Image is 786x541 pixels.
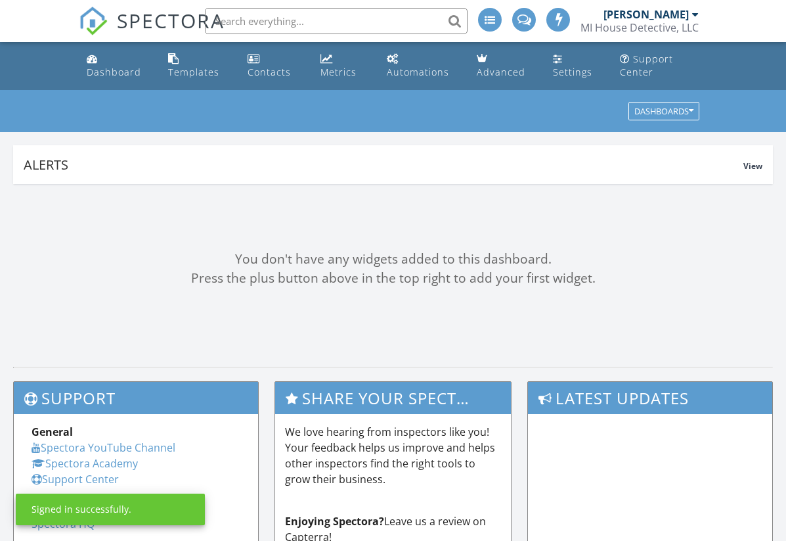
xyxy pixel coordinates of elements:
a: Spectora YouTube Channel [32,440,175,455]
h3: Support [14,382,258,414]
a: Settings [548,47,604,85]
div: [PERSON_NAME] [603,8,689,21]
div: Templates [168,66,219,78]
div: Advanced [477,66,525,78]
a: SPECTORA [79,18,225,45]
h3: Share Your Spectora Experience [275,382,512,414]
a: Support Center [32,472,119,486]
div: Contacts [248,66,291,78]
a: Dashboard [81,47,153,85]
div: Signed in successfully. [32,503,131,516]
a: Metrics [315,47,371,85]
a: Support Center [615,47,705,85]
span: View [743,160,762,172]
a: Templates [163,47,231,85]
span: SPECTORA [117,7,225,34]
div: Dashboard [87,66,141,78]
img: The Best Home Inspection Software - Spectora [79,7,108,35]
div: Alerts [24,156,743,174]
div: MI House Detective, LLC [580,21,699,34]
div: Metrics [320,66,357,78]
a: Contacts [242,47,305,85]
div: Dashboards [634,107,693,116]
div: Automations [387,66,449,78]
div: You don't have any widgets added to this dashboard. [13,250,773,269]
h3: Latest Updates [528,382,772,414]
div: Press the plus button above in the top right to add your first widget. [13,269,773,288]
div: Settings [553,66,592,78]
button: Dashboards [628,103,699,121]
a: Advanced [471,47,537,85]
p: We love hearing from inspectors like you! Your feedback helps us improve and helps other inspecto... [285,424,502,487]
input: Search everything... [205,8,468,34]
strong: Enjoying Spectora? [285,514,384,529]
a: Spectora Academy [32,456,138,471]
strong: General [32,425,73,439]
div: Support Center [620,53,673,78]
a: Automations (Advanced) [382,47,460,85]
